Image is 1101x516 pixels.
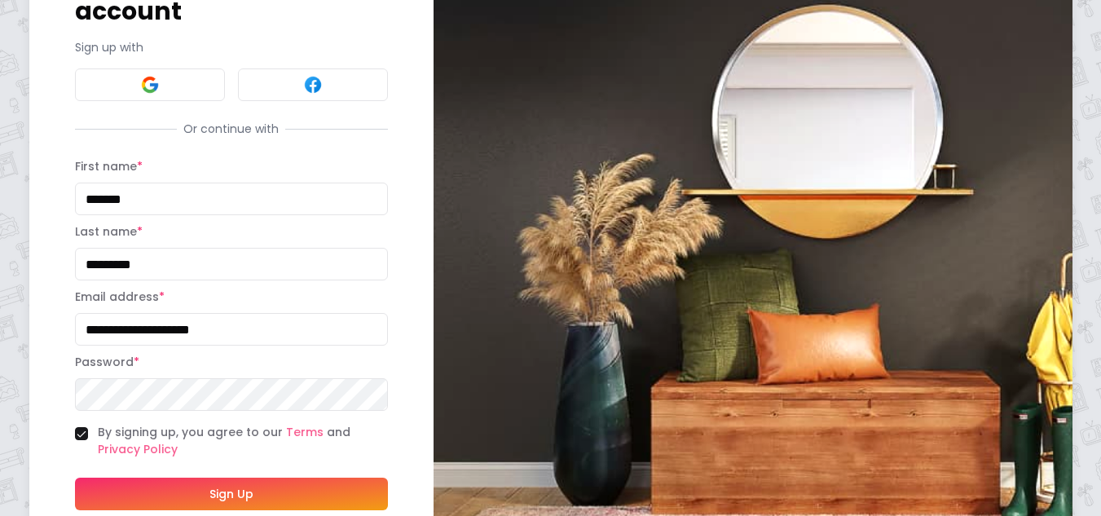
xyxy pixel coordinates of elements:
[75,354,139,370] label: Password
[98,424,388,458] label: By signing up, you agree to our and
[75,478,388,510] button: Sign Up
[75,223,143,240] label: Last name
[98,441,178,457] a: Privacy Policy
[303,75,323,95] img: Facebook signin
[140,75,160,95] img: Google signin
[75,289,165,305] label: Email address
[75,39,388,55] p: Sign up with
[75,158,143,174] label: First name
[177,121,285,137] span: Or continue with
[286,424,324,440] a: Terms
